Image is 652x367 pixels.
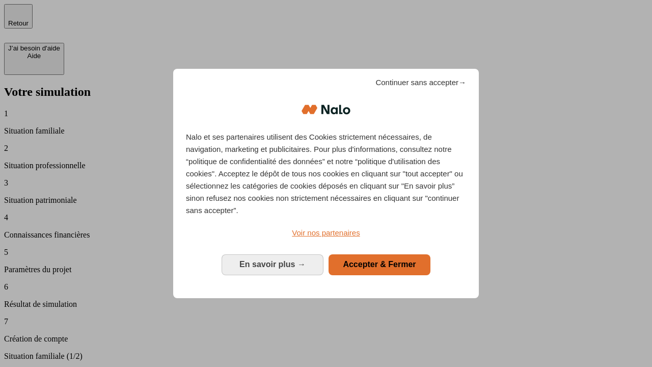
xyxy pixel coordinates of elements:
a: Voir nos partenaires [186,227,466,239]
span: Continuer sans accepter→ [375,76,466,89]
span: Accepter & Fermer [343,260,416,269]
button: En savoir plus: Configurer vos consentements [222,254,323,275]
img: Logo [302,94,350,125]
p: Nalo et ses partenaires utilisent des Cookies strictement nécessaires, de navigation, marketing e... [186,131,466,217]
button: Accepter & Fermer: Accepter notre traitement des données et fermer [329,254,430,275]
span: Voir nos partenaires [292,228,360,237]
div: Bienvenue chez Nalo Gestion du consentement [173,69,479,298]
span: En savoir plus → [239,260,306,269]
